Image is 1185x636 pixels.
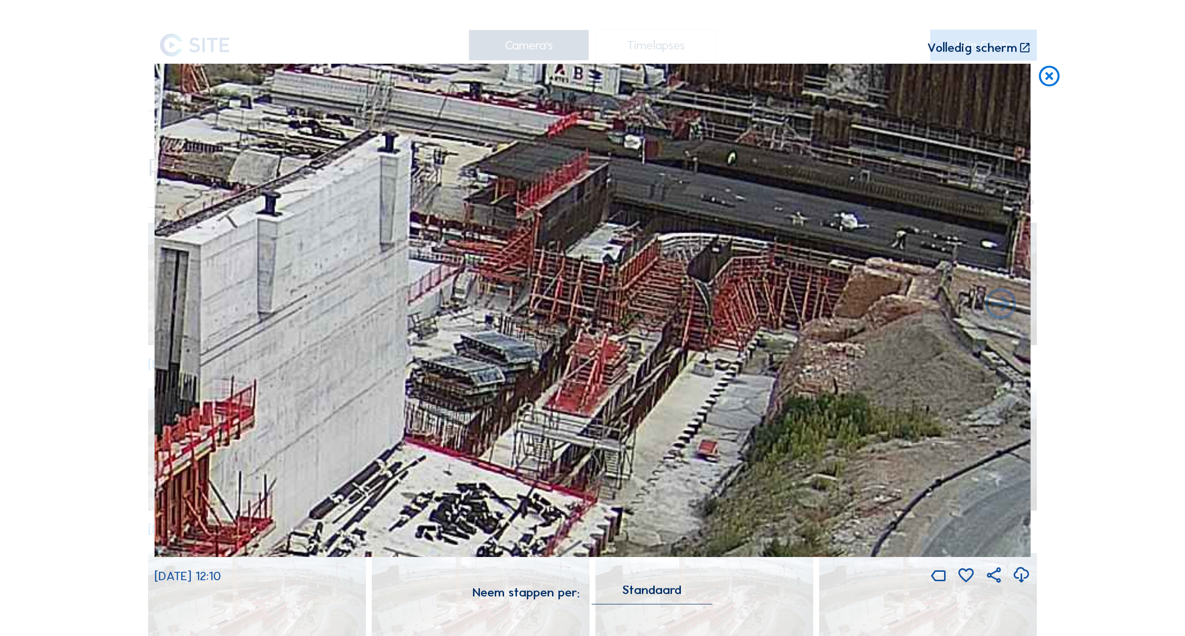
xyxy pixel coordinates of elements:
div: Volledig scherm [927,41,1017,54]
span: [DATE] 12:10 [155,568,221,584]
img: Image [155,64,1031,556]
i: Forward [166,286,203,323]
div: Neem stappen per: [473,586,580,598]
i: Back [982,286,1019,323]
div: Standaard [622,586,681,595]
div: Standaard [592,586,712,604]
